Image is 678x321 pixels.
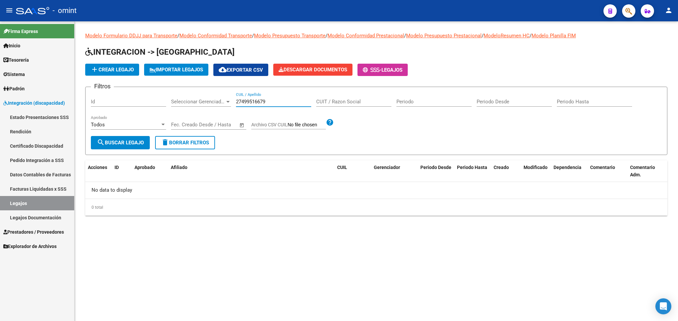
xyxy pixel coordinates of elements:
span: IMPORTAR LEGAJOS [149,67,203,73]
button: Borrar Filtros [155,136,215,149]
datatable-header-cell: Modificado [521,160,551,182]
button: Crear Legajo [85,64,139,76]
span: Descargar Documentos [279,67,347,73]
span: Afiliado [171,165,187,170]
datatable-header-cell: Periodo Hasta [454,160,491,182]
button: Buscar Legajo [91,136,150,149]
span: Periodo Desde [420,165,451,170]
button: -Legajos [357,64,408,76]
span: Dependencia [554,165,581,170]
span: Creado [494,165,509,170]
a: Modelo Presupuesto Transporte [254,33,326,39]
div: No data to display [85,182,667,199]
datatable-header-cell: Comentario [587,160,627,182]
span: Explorador de Archivos [3,243,57,250]
datatable-header-cell: Afiliado [168,160,335,182]
div: 0 total [85,199,667,216]
datatable-header-cell: Creado [491,160,521,182]
datatable-header-cell: Acciones [85,160,112,182]
a: Modelo Conformidad Transporte [179,33,252,39]
mat-icon: menu [5,6,13,14]
span: - [363,67,381,73]
mat-icon: add [91,65,99,73]
span: Aprobado [134,165,155,170]
a: ModeloResumen HC [484,33,530,39]
mat-icon: search [97,138,105,146]
a: Modelo Planilla FIM [532,33,576,39]
span: Crear Legajo [91,67,134,73]
datatable-header-cell: Periodo Desde [418,160,454,182]
span: Seleccionar Gerenciador [171,99,225,105]
h3: Filtros [91,82,114,91]
input: Fecha fin [204,122,236,128]
button: Descargar Documentos [273,64,352,76]
span: Gerenciador [374,165,400,170]
span: Acciones [88,165,107,170]
span: Todos [91,122,105,128]
datatable-header-cell: Aprobado [132,160,158,182]
datatable-header-cell: CUIL [335,160,371,182]
div: Open Intercom Messenger [655,298,671,314]
span: Integración (discapacidad) [3,99,65,107]
input: Archivo CSV CUIL [288,122,326,128]
span: Periodo Hasta [457,165,487,170]
span: ID [114,165,119,170]
span: Comentario Adm. [630,165,655,178]
span: Comentario [590,165,615,170]
span: Inicio [3,42,20,49]
span: Legajos [381,67,402,73]
mat-icon: person [665,6,673,14]
a: Modelo Presupuesto Prestacional [406,33,482,39]
datatable-header-cell: Gerenciador [371,160,418,182]
datatable-header-cell: ID [112,160,132,182]
a: Modelo Conformidad Prestacional [328,33,404,39]
datatable-header-cell: Comentario Adm. [627,160,667,182]
mat-icon: delete [161,138,169,146]
span: Modificado [524,165,548,170]
span: Padrón [3,85,25,92]
mat-icon: cloud_download [219,66,227,74]
div: / / / / / / [85,32,667,216]
span: - omint [53,3,77,18]
span: Firma Express [3,28,38,35]
span: INTEGRACION -> [GEOGRAPHIC_DATA] [85,47,235,57]
span: Prestadores / Proveedores [3,228,64,236]
span: Archivo CSV CUIL [251,122,288,127]
span: CUIL [337,165,347,170]
button: Open calendar [238,121,246,129]
span: Borrar Filtros [161,140,209,146]
span: Exportar CSV [219,67,263,73]
mat-icon: help [326,118,334,126]
button: IMPORTAR LEGAJOS [144,64,208,76]
span: Sistema [3,71,25,78]
input: Fecha inicio [171,122,198,128]
a: Modelo Formulario DDJJ para Transporte [85,33,177,39]
span: Tesorería [3,56,29,64]
button: Exportar CSV [213,64,268,76]
span: Buscar Legajo [97,140,144,146]
datatable-header-cell: Dependencia [551,160,587,182]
